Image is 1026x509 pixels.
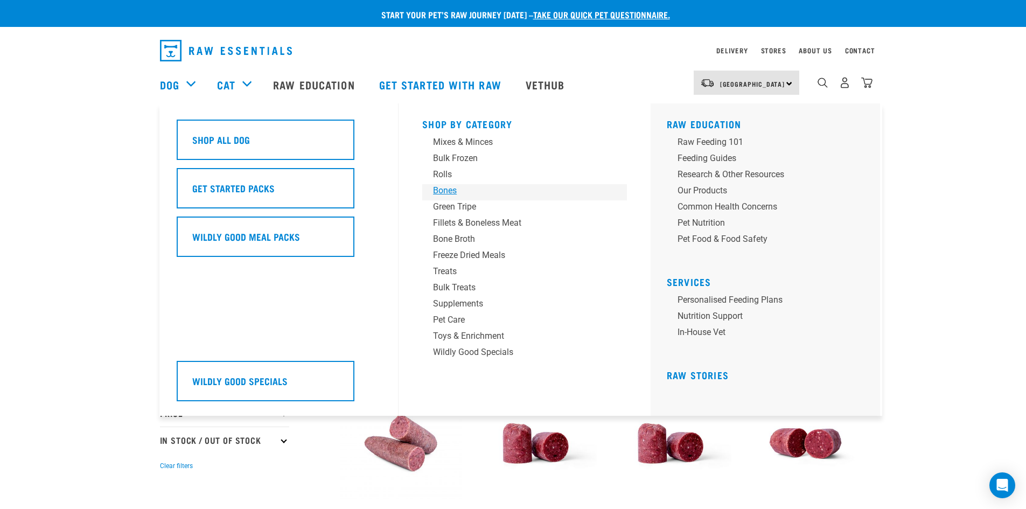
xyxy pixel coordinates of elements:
[667,121,742,127] a: Raw Education
[422,168,627,184] a: Rolls
[422,281,627,297] a: Bulk Treats
[667,200,871,217] a: Common Health Concerns
[177,168,381,217] a: Get Started Packs
[422,200,627,217] a: Green Tripe
[433,281,601,294] div: Bulk Treats
[433,297,601,310] div: Supplements
[667,372,729,378] a: Raw Stories
[422,118,627,127] h5: Shop By Category
[422,313,627,330] a: Pet Care
[433,168,601,181] div: Rolls
[433,217,601,229] div: Fillets & Boneless Meat
[667,294,871,310] a: Personalised Feeding Plans
[610,382,732,505] img: Raw Essentials Chicken Lamb Beef Bulk Minced Raw Dog Food Roll Unwrapped
[678,200,846,213] div: Common Health Concerns
[433,265,601,278] div: Treats
[667,310,871,326] a: Nutrition Support
[422,265,627,281] a: Treats
[533,12,670,17] a: take our quick pet questionnaire.
[340,382,462,505] img: Venison Veal Salmon Tripe 1651
[861,77,873,88] img: home-icon@2x.png
[716,48,748,52] a: Delivery
[422,152,627,168] a: Bulk Frozen
[177,120,381,168] a: Shop All Dog
[678,184,846,197] div: Our Products
[422,297,627,313] a: Supplements
[422,136,627,152] a: Mixes & Minces
[678,168,846,181] div: Research & Other Resources
[192,229,300,243] h5: Wildly Good Meal Packs
[667,184,871,200] a: Our Products
[192,374,288,388] h5: Wildly Good Specials
[368,63,515,106] a: Get started with Raw
[678,152,846,165] div: Feeding Guides
[422,330,627,346] a: Toys & Enrichment
[667,217,871,233] a: Pet Nutrition
[422,184,627,200] a: Bones
[678,136,846,149] div: Raw Feeding 101
[667,168,871,184] a: Research & Other Resources
[433,233,601,246] div: Bone Broth
[422,217,627,233] a: Fillets & Boneless Meat
[667,326,871,342] a: In-house vet
[839,77,850,88] img: user.png
[720,82,785,86] span: [GEOGRAPHIC_DATA]
[433,313,601,326] div: Pet Care
[433,200,601,213] div: Green Tripe
[845,48,875,52] a: Contact
[160,40,292,61] img: Raw Essentials Logo
[177,217,381,265] a: Wildly Good Meal Packs
[433,152,601,165] div: Bulk Frozen
[160,76,179,93] a: Dog
[678,233,846,246] div: Pet Food & Food Safety
[262,63,368,106] a: Raw Education
[151,36,875,66] nav: dropdown navigation
[160,461,193,471] button: Clear filters
[667,136,871,152] a: Raw Feeding 101
[678,217,846,229] div: Pet Nutrition
[818,78,828,88] img: home-icon-1@2x.png
[433,249,601,262] div: Freeze Dried Meals
[433,346,601,359] div: Wildly Good Specials
[761,48,786,52] a: Stores
[433,136,601,149] div: Mixes & Minces
[422,346,627,362] a: Wildly Good Specials
[433,330,601,343] div: Toys & Enrichment
[667,276,871,285] h5: Services
[474,382,597,505] img: Raw Essentials Chicken Lamb Beef Bulk Minced Raw Dog Food Roll Unwrapped
[667,233,871,249] a: Pet Food & Food Safety
[799,48,832,52] a: About Us
[422,249,627,265] a: Freeze Dried Meals
[744,382,867,505] img: Raw Essentials Venison Heart & Tripe Hypoallergenic Raw Pet Food Bulk Roll Unwrapped
[422,233,627,249] a: Bone Broth
[667,152,871,168] a: Feeding Guides
[192,133,250,147] h5: Shop All Dog
[700,78,715,88] img: van-moving.png
[160,427,289,454] p: In Stock / Out Of Stock
[177,361,381,409] a: Wildly Good Specials
[192,181,275,195] h5: Get Started Packs
[989,472,1015,498] div: Open Intercom Messenger
[515,63,578,106] a: Vethub
[217,76,235,93] a: Cat
[433,184,601,197] div: Bones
